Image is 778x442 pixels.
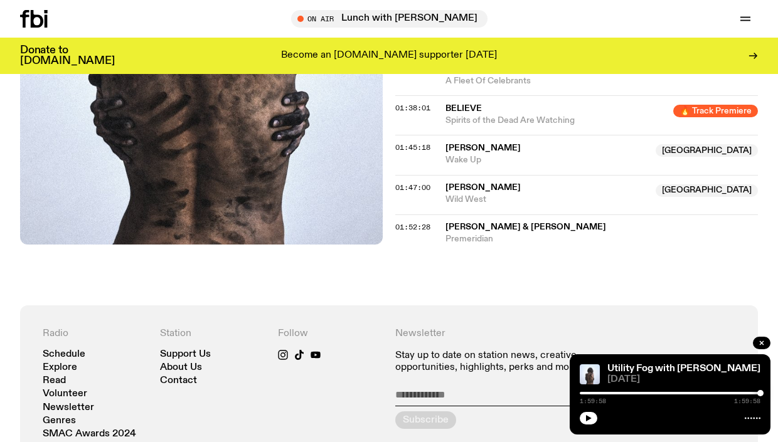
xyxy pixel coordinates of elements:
span: 1:59:58 [580,398,606,404]
span: [PERSON_NAME] [445,183,521,192]
span: Premeridian [445,233,758,245]
span: [DATE] [607,375,760,384]
span: A Fleet Of Celebrants [445,75,758,87]
span: 01:45:18 [395,142,430,152]
span: [GEOGRAPHIC_DATA] [656,144,758,157]
a: Contact [160,376,197,386]
button: 01:47:00 [395,184,430,191]
span: 01:52:28 [395,222,430,232]
a: Explore [43,363,77,372]
button: Subscribe [395,411,456,429]
span: [PERSON_NAME] [445,144,521,152]
a: Schedule [43,350,85,359]
span: Wake Up [445,154,648,166]
h4: Radio [43,328,147,340]
a: Support Us [160,350,211,359]
p: Become an [DOMAIN_NAME] supporter [DATE] [281,50,497,61]
span: [GEOGRAPHIC_DATA] [656,184,758,197]
a: Newsletter [43,403,94,413]
a: Genres [43,416,76,426]
a: About Us [160,363,202,372]
a: Volunteer [43,389,87,399]
button: On AirLunch with [PERSON_NAME] [291,10,488,28]
span: 🔥 Track Premiere [673,105,758,117]
span: 01:38:01 [395,103,430,113]
span: 01:47:00 [395,182,430,192]
a: Read [43,376,66,386]
a: SMAC Awards 2024 [43,429,136,439]
img: Cover of Leese's album Δ [580,364,600,384]
button: 01:52:28 [395,224,430,231]
span: Wild West [445,194,648,206]
span: 1:59:58 [734,398,760,404]
button: 01:45:18 [395,144,430,151]
h3: Donate to [DOMAIN_NAME] [20,45,115,66]
span: BELIEVE [445,104,482,113]
button: 01:38:01 [395,105,430,112]
h4: Station [160,328,265,340]
h4: Follow [278,328,383,340]
a: Utility Fog with [PERSON_NAME] [607,364,760,374]
span: Spirits of the Dead Are Watching [445,115,666,127]
h4: Newsletter [395,328,618,340]
span: [PERSON_NAME] & [PERSON_NAME] [445,223,606,231]
p: Stay up to date on station news, creative opportunities, highlights, perks and more. [395,350,618,374]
